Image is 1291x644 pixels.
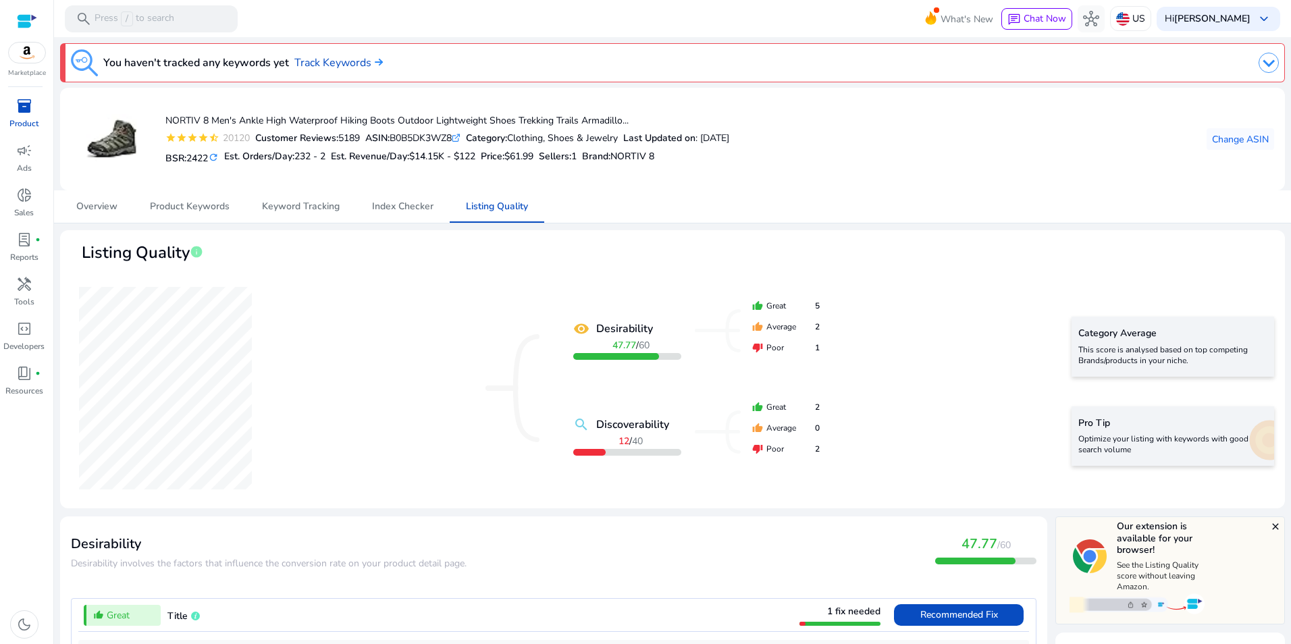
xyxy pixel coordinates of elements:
[815,401,820,413] span: 2
[1078,344,1267,366] p: This score is analysed based on top competing Brands/products in your niche.
[941,7,993,31] span: What's New
[573,321,589,337] mat-icon: remove_red_eye
[294,150,325,163] span: 232 - 2
[1174,12,1250,25] b: [PERSON_NAME]
[10,251,38,263] p: Reports
[16,616,32,633] span: dark_mode
[827,605,880,618] span: 1 fix needed
[16,321,32,337] span: code_blocks
[752,443,820,455] div: Poor
[95,11,174,26] p: Press to search
[86,114,137,165] img: 41Acsfyt2YL._AC_US40_.jpg
[752,321,763,332] mat-icon: thumb_up
[93,610,104,620] mat-icon: thumb_up_alt
[920,608,998,621] span: Recommended Fix
[752,300,763,311] mat-icon: thumb_up
[612,339,636,352] b: 47.77
[176,132,187,143] mat-icon: star
[165,115,729,127] h4: NORTIV 8 Men's Ankle High Waterproof Hiking Boots Outdoor Lightweight Shoes Trekking Trails Armad...
[331,151,475,163] h5: Est. Revenue/Day:
[82,241,190,265] span: Listing Quality
[16,365,32,381] span: book_4
[466,132,507,144] b: Category:
[815,321,820,333] span: 2
[466,131,618,145] div: Clothing, Shoes & Jewelry
[1212,132,1269,146] span: Change ASIN
[16,232,32,248] span: lab_profile
[372,202,433,211] span: Index Checker
[1207,128,1274,150] button: Change ASIN
[752,342,763,353] mat-icon: thumb_down
[1270,521,1281,532] mat-icon: close
[208,151,219,164] mat-icon: refresh
[209,132,219,143] mat-icon: star_half
[262,202,340,211] span: Keyword Tracking
[639,339,650,352] span: 60
[255,132,338,144] b: Customer Reviews:
[466,202,528,211] span: Listing Quality
[14,207,34,219] p: Sales
[752,423,763,433] mat-icon: thumb_up
[35,371,41,376] span: fiber_manual_record
[16,142,32,159] span: campaign
[596,321,653,337] b: Desirability
[107,608,130,622] span: Great
[632,435,643,448] span: 40
[255,131,360,145] div: 5189
[752,402,763,412] mat-icon: thumb_up
[167,610,188,622] span: Title
[1116,12,1130,26] img: us.svg
[1073,539,1107,573] img: chrome-logo.svg
[618,435,629,448] b: 12
[1259,53,1279,73] img: dropdown-arrow.svg
[752,401,820,413] div: Great
[752,300,820,312] div: Great
[17,162,32,174] p: Ads
[1078,5,1105,32] button: hub
[409,150,475,163] span: $14.15K - $122
[103,55,289,71] h3: You haven't tracked any keywords yet
[1117,520,1208,556] h5: Our extension is available for your browser!
[539,151,577,163] h5: Sellers:
[3,340,45,352] p: Developers
[815,300,820,312] span: 5
[186,152,208,165] span: 2422
[1024,12,1066,25] span: Chat Now
[365,131,460,145] div: B0B5DK3WZ8
[815,443,820,455] span: 2
[16,98,32,114] span: inventory_2
[612,339,650,352] span: /
[71,49,98,76] img: keyword-tracking.svg
[582,150,608,163] span: Brand
[165,132,176,143] mat-icon: star
[76,11,92,27] span: search
[1083,11,1099,27] span: hub
[8,68,46,78] p: Marketplace
[76,202,117,211] span: Overview
[294,55,383,71] a: Track Keywords
[894,604,1024,626] button: Recommended Fix
[150,202,230,211] span: Product Keywords
[752,422,820,434] div: Average
[1001,8,1072,30] button: chatChat Now
[1117,560,1208,592] p: See the Listing Quality score without leaving Amazon.
[219,131,250,145] div: 20120
[9,117,38,130] p: Product
[582,151,654,163] h5: :
[71,536,467,552] h3: Desirability
[752,444,763,454] mat-icon: thumb_down
[165,150,219,165] h5: BSR:
[1165,14,1250,24] p: Hi
[1078,433,1267,455] p: Optimize your listing with keywords with good search volume
[1078,418,1267,429] h5: Pro Tip
[5,385,43,397] p: Resources
[9,43,45,63] img: amazon.svg
[610,150,654,163] span: NORTIV 8
[815,342,820,354] span: 1
[187,132,198,143] mat-icon: star
[961,535,997,553] span: 47.77
[35,237,41,242] span: fiber_manual_record
[71,557,467,570] span: Desirability involves the factors that influence the conversion rate on your product detail page.
[596,417,669,433] b: Discoverability
[224,151,325,163] h5: Est. Orders/Day:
